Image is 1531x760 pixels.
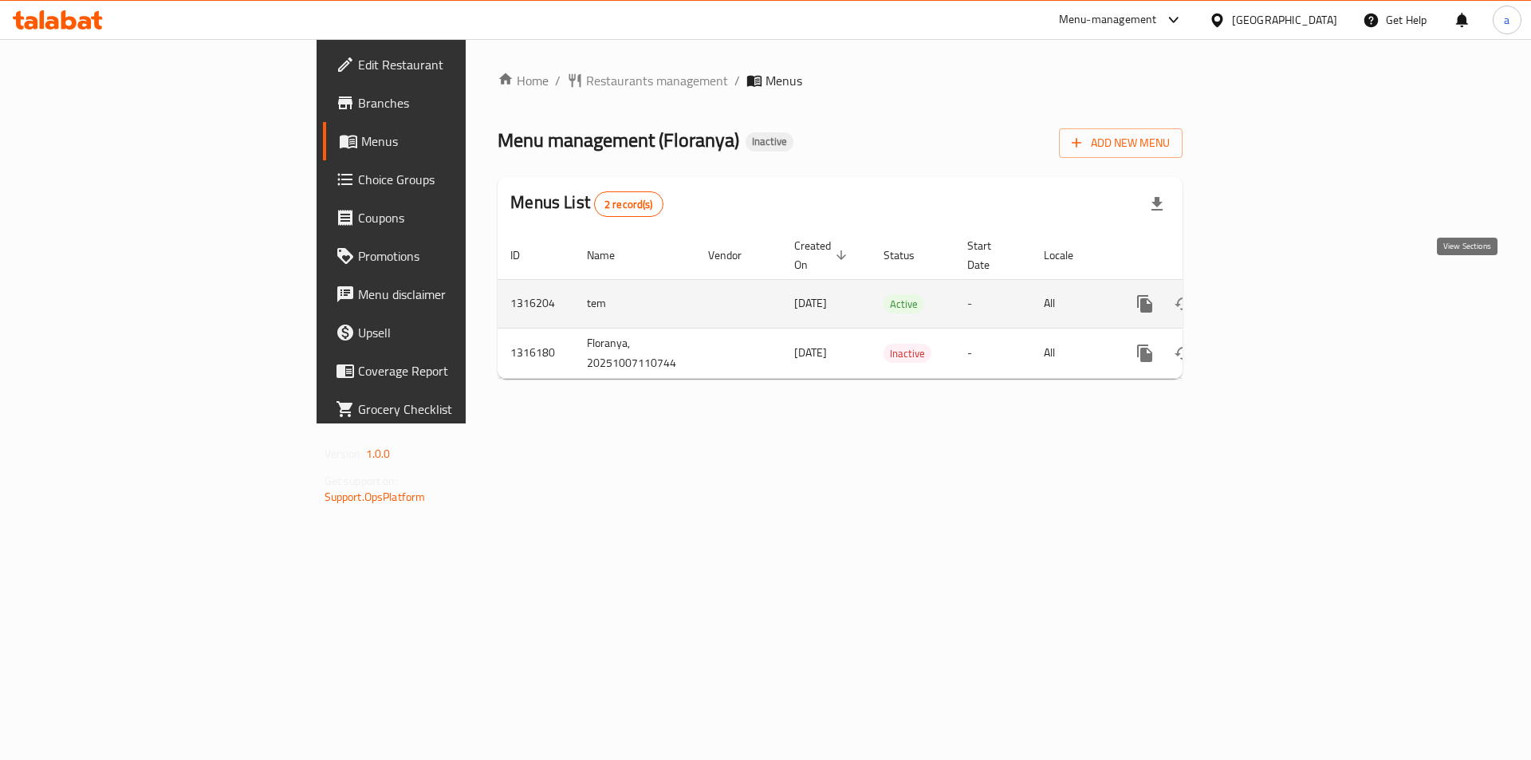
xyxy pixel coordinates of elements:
[358,246,560,266] span: Promotions
[323,237,573,275] a: Promotions
[746,135,793,148] span: Inactive
[325,443,364,464] span: Version:
[1113,231,1292,280] th: Actions
[323,352,573,390] a: Coverage Report
[586,71,728,90] span: Restaurants management
[510,191,663,217] h2: Menus List
[1138,185,1176,223] div: Export file
[574,328,695,378] td: Floranya, 20251007110744
[510,246,541,265] span: ID
[708,246,762,265] span: Vendor
[1031,279,1113,328] td: All
[358,170,560,189] span: Choice Groups
[1059,10,1157,30] div: Menu-management
[954,328,1031,378] td: -
[1504,11,1509,29] span: a
[884,295,924,313] span: Active
[1044,246,1094,265] span: Locale
[361,132,560,151] span: Menus
[587,246,636,265] span: Name
[358,208,560,227] span: Coupons
[325,486,426,507] a: Support.OpsPlatform
[794,342,827,363] span: [DATE]
[323,390,573,428] a: Grocery Checklist
[323,122,573,160] a: Menus
[567,71,728,90] a: Restaurants management
[1126,334,1164,372] button: more
[323,275,573,313] a: Menu disclaimer
[884,345,931,363] span: Inactive
[1232,11,1337,29] div: [GEOGRAPHIC_DATA]
[358,93,560,112] span: Branches
[1059,128,1183,158] button: Add New Menu
[884,246,935,265] span: Status
[323,84,573,122] a: Branches
[954,279,1031,328] td: -
[498,122,739,158] span: Menu management ( Floranya )
[358,55,560,74] span: Edit Restaurant
[884,344,931,363] div: Inactive
[325,471,398,491] span: Get support on:
[594,191,663,217] div: Total records count
[794,293,827,313] span: [DATE]
[358,323,560,342] span: Upsell
[323,199,573,237] a: Coupons
[1031,328,1113,378] td: All
[323,45,573,84] a: Edit Restaurant
[734,71,740,90] li: /
[967,236,1012,274] span: Start Date
[498,71,1183,90] nav: breadcrumb
[358,285,560,304] span: Menu disclaimer
[595,197,663,212] span: 2 record(s)
[366,443,391,464] span: 1.0.0
[1126,285,1164,323] button: more
[1164,334,1202,372] button: Change Status
[794,236,852,274] span: Created On
[765,71,802,90] span: Menus
[323,313,573,352] a: Upsell
[358,400,560,419] span: Grocery Checklist
[574,279,695,328] td: tem
[746,132,793,152] div: Inactive
[1072,133,1170,153] span: Add New Menu
[323,160,573,199] a: Choice Groups
[358,361,560,380] span: Coverage Report
[498,231,1292,379] table: enhanced table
